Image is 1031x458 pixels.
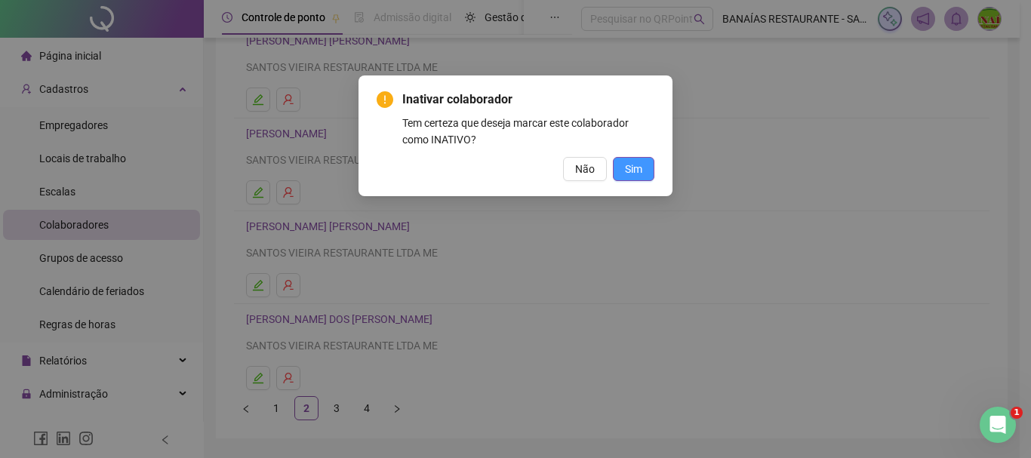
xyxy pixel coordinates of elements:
span: exclamation-circle [377,91,393,108]
span: Tem certeza que deseja marcar este colaborador como INATIVO? [402,117,629,146]
iframe: Intercom live chat [980,407,1016,443]
span: Inativar colaborador [402,92,512,106]
span: 1 [1011,407,1023,419]
span: Não [575,161,595,177]
span: Sim [625,161,642,177]
button: Sim [613,157,654,181]
button: Não [563,157,607,181]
